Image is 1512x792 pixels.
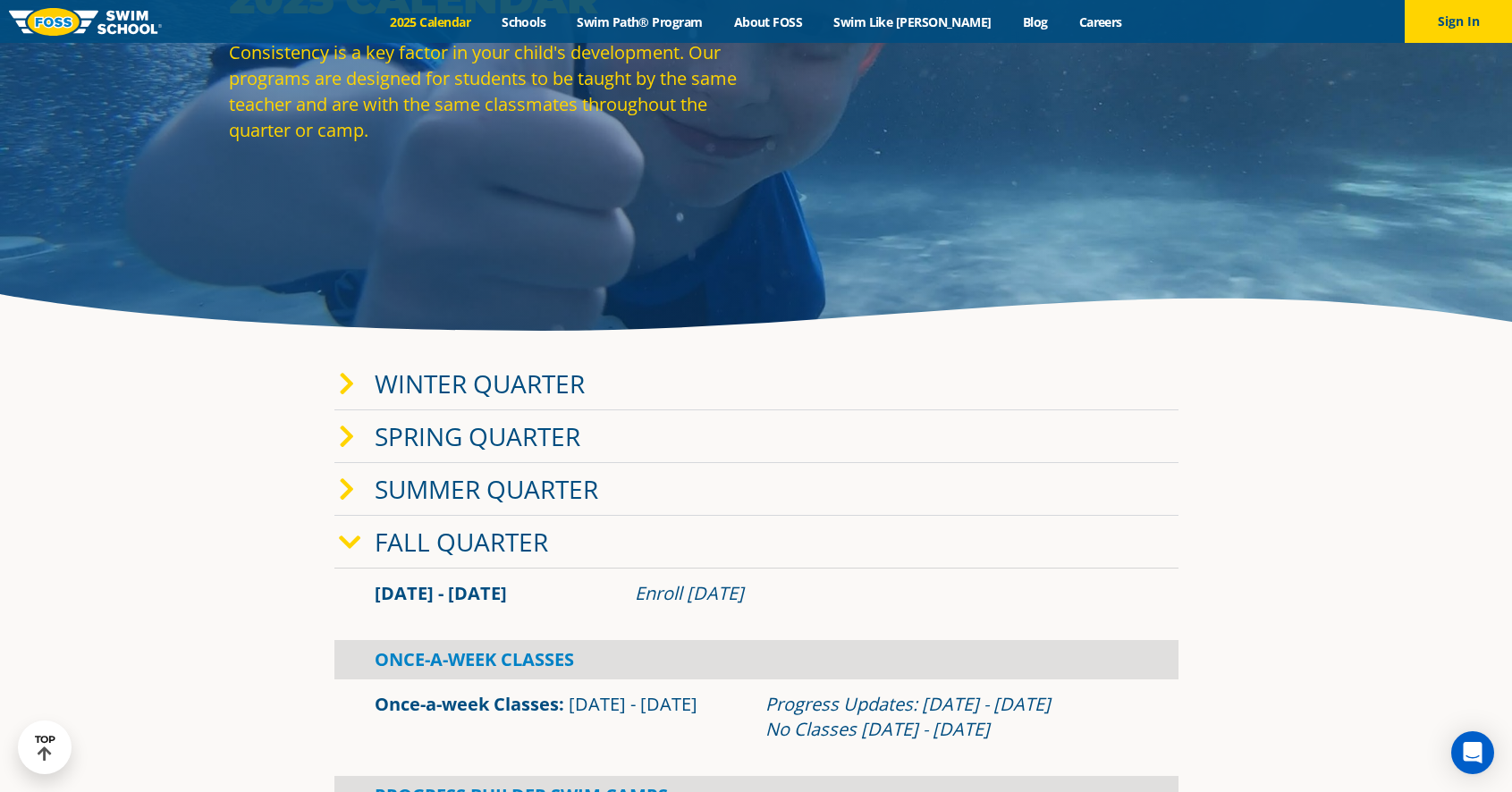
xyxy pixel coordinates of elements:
div: Enroll [DATE] [635,581,1138,606]
div: TOP [35,734,55,762]
img: FOSS Swim School Logo [9,8,162,36]
span: [DATE] - [DATE] [569,692,697,716]
span: [DATE] - [DATE] [375,581,507,605]
a: Careers [1063,13,1137,30]
p: Consistency is a key factor in your child's development. Our programs are designed for students t... [229,39,748,143]
div: Once-A-Week Classes [334,640,1178,679]
a: Blog [1007,13,1063,30]
a: Schools [486,13,562,30]
a: Winter Quarter [375,367,585,400]
a: Swim Path® Program [562,13,718,30]
a: Summer Quarter [375,472,598,506]
a: Spring Quarter [375,419,580,453]
a: Once-a-week Classes [375,692,559,716]
div: Open Intercom Messenger [1451,731,1494,774]
a: Fall Quarter [375,525,548,559]
a: About FOSS [718,13,818,30]
a: 2025 Calendar [375,13,486,30]
a: Swim Like [PERSON_NAME] [818,13,1008,30]
div: Progress Updates: [DATE] - [DATE] No Classes [DATE] - [DATE] [765,692,1138,742]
